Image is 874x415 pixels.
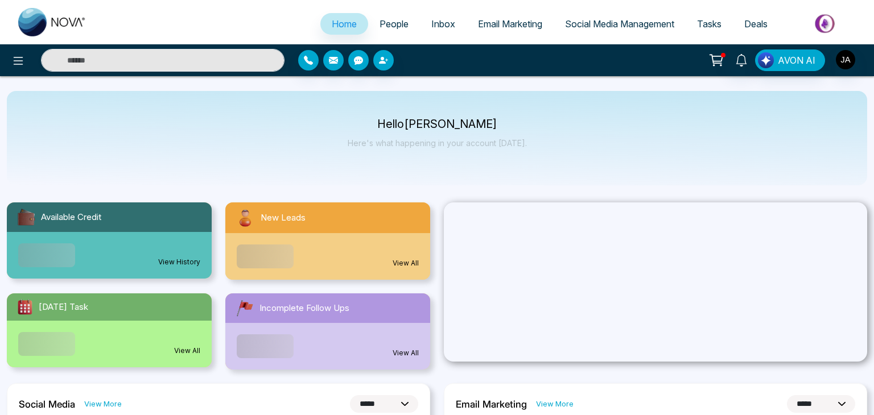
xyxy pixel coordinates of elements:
[686,13,733,35] a: Tasks
[174,346,200,356] a: View All
[16,298,34,316] img: todayTask.svg
[368,13,420,35] a: People
[755,49,825,71] button: AVON AI
[218,202,437,280] a: New LeadsView All
[420,13,467,35] a: Inbox
[778,53,815,67] span: AVON AI
[554,13,686,35] a: Social Media Management
[393,258,419,268] a: View All
[393,348,419,358] a: View All
[431,18,455,30] span: Inbox
[785,11,867,36] img: Market-place.gif
[39,301,88,314] span: [DATE] Task
[41,211,101,224] span: Available Credit
[234,207,256,229] img: newLeads.svg
[697,18,722,30] span: Tasks
[565,18,674,30] span: Social Media Management
[836,50,855,69] img: User Avatar
[348,119,527,129] p: Hello [PERSON_NAME]
[158,257,200,267] a: View History
[733,13,779,35] a: Deals
[18,8,86,36] img: Nova CRM Logo
[467,13,554,35] a: Email Marketing
[536,399,574,409] a: View More
[758,52,774,68] img: Lead Flow
[320,13,368,35] a: Home
[744,18,768,30] span: Deals
[19,399,75,410] h2: Social Media
[456,399,527,410] h2: Email Marketing
[218,293,437,370] a: Incomplete Follow UpsView All
[16,207,36,227] img: availableCredit.svg
[380,18,409,30] span: People
[259,302,349,315] span: Incomplete Follow Ups
[478,18,542,30] span: Email Marketing
[348,138,527,148] p: Here's what happening in your account [DATE].
[261,211,306,225] span: New Leads
[234,298,255,318] img: followUps.svg
[84,399,122,409] a: View More
[332,18,357,30] span: Home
